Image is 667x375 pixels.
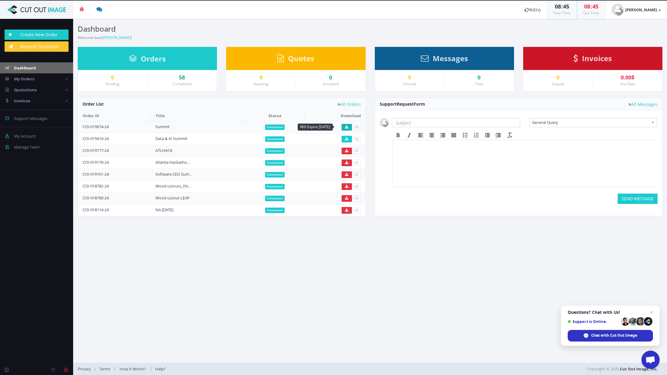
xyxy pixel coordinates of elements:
a: [PERSON_NAME] [605,1,667,19]
a: Request Quotation [5,41,69,52]
small: Welcome back ! [78,35,132,40]
a: All Orders [338,102,361,107]
button: SEND MESSAGE [618,194,658,204]
a: COI-018114-24 [83,207,109,212]
span: How It Works? [119,366,146,372]
a: Create New Order [5,30,69,40]
div: Increase indent [493,131,504,139]
img: user_default.jpg [380,118,389,127]
a: ATLHACK [155,148,172,153]
a: Intro [519,1,547,19]
span: 45 [563,3,569,10]
span: Invoices [582,53,612,63]
span: Completed [265,208,285,213]
div: Align right [437,131,448,139]
img: Cut Out Image [5,5,69,14]
div: Align center [426,131,437,139]
a: COI-019674-24 [83,124,109,129]
div: Open chat [641,351,660,369]
a: 0 [380,75,440,81]
div: | | | [78,363,467,375]
span: Completed [265,160,285,166]
div: Align left [415,131,426,139]
span: Order List [83,101,104,107]
img: user_default.jpg [612,4,624,16]
strong: [PERSON_NAME] [625,7,657,12]
span: Support Form [380,101,425,107]
small: Awaiting [254,81,268,86]
span: Completed [265,196,285,201]
div: Clear formatting [504,131,515,139]
a: COI-019176-24 [83,159,109,165]
a: [PERSON_NAME] [102,35,131,40]
div: 0.00$ [597,75,658,81]
div: 0 [449,75,509,81]
span: Completed [265,148,285,154]
a: All Messages [629,102,658,107]
span: Quotations [14,87,37,93]
span: Chat with Cut Out Image [591,333,637,338]
small: Unread [403,81,416,86]
span: General Query [532,118,649,126]
a: Data & AI Summit [155,136,187,141]
small: Your Time [553,10,571,16]
span: Completed [265,124,285,130]
a: COI-019416-24 [83,136,109,141]
a: 58 [152,75,212,81]
a: 0 [231,75,291,81]
span: My Account [14,133,36,139]
span: 45 [592,3,598,10]
a: Help? [152,366,169,372]
a: COI-018760-24 [83,195,109,201]
a: How It Works? [115,366,150,372]
span: Completed [265,184,285,189]
span: : [561,3,563,10]
span: Dashboard [14,65,36,71]
span: Quotes [288,53,314,63]
small: Our Time [583,10,599,16]
span: Questions? Chat with Us! [568,310,653,315]
span: 08 [584,3,590,10]
a: Quotes [277,57,314,62]
span: My Orders [14,76,34,82]
a: Terms [96,366,113,372]
small: Accepted [323,81,339,86]
span: Support Messages [14,116,48,121]
a: Software CEO Summit images [155,171,209,177]
span: Manage Team [14,144,40,150]
div: Italic [404,131,415,139]
a: Invoices [573,57,612,62]
span: : [590,3,592,10]
div: Numbered list [471,131,482,139]
span: Completed [265,136,285,142]
a: Wood cutout LEAP [155,195,190,201]
iframe: Rich Text Area. Press ALT-F9 for menu. Press ALT-F10 for toolbar. Press ALT-0 for help [392,140,657,187]
small: Unpaid [552,81,564,86]
span: Request [397,101,414,107]
span: 08 [555,3,561,10]
a: Privacy [78,366,94,372]
th: Status [245,110,304,121]
span: Copyright © 2025, [587,366,658,372]
a: 0 [83,75,143,81]
span: Orders [141,54,166,64]
div: Will Expire [DATE] [298,124,333,131]
small: You Owe [620,81,635,86]
div: Bold [393,131,404,139]
small: Completed [173,81,191,86]
a: COI-018782-24 [83,183,109,189]
a: COI-019177-24 [83,148,109,153]
th: Order ID [78,110,151,121]
a: 0 [528,75,588,81]
div: Decrease indent [482,131,493,139]
h3: Dashboard [78,25,366,33]
input: Subject [392,118,520,127]
div: Justify [448,131,459,139]
a: COI-019101-24 [83,171,109,177]
span: Support is Online. [568,319,619,324]
a: Atlanta Hackathon image [155,159,201,165]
